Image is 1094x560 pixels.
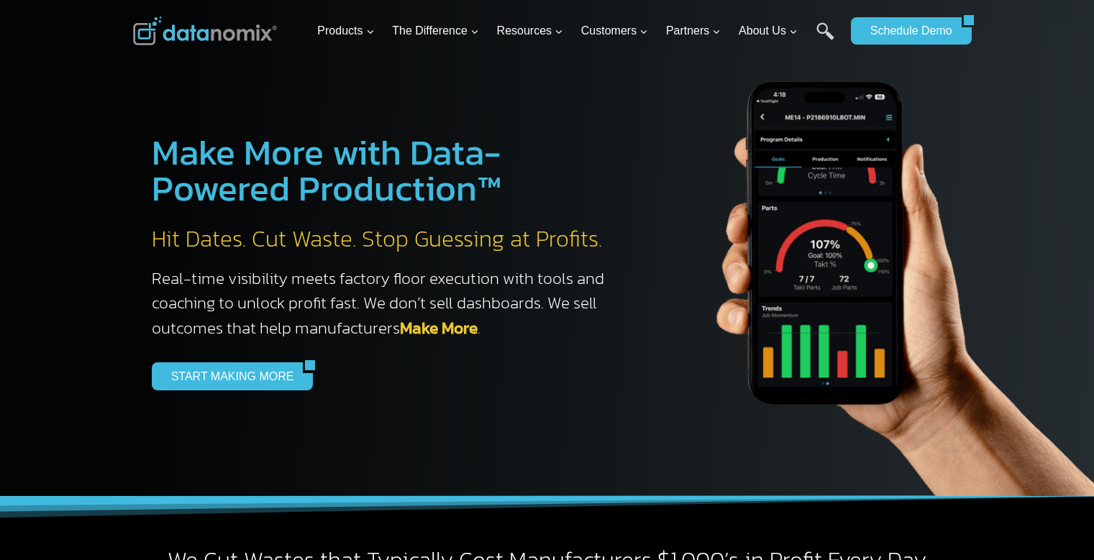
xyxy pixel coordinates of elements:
span: Resources [497,22,563,40]
a: START MAKING MORE [152,362,304,390]
span: Partners [666,22,721,40]
h3: Real-time visibility meets factory floor execution with tools and coaching to unlock profit fast.... [152,266,619,341]
span: Products [317,22,374,40]
img: Datanomix [133,17,277,45]
a: Make More [400,316,478,340]
nav: Primary Navigation [311,8,844,55]
span: Customers [581,22,648,40]
h1: Make More with Data-Powered Production™ [152,134,619,206]
a: Schedule Demo [851,17,962,45]
span: The Difference [392,22,479,40]
iframe: Popup CTA [7,306,238,553]
h2: Hit Dates. Cut Waste. Stop Guessing at Profits. [152,224,619,254]
a: Search [816,22,834,55]
span: About Us [739,22,798,40]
